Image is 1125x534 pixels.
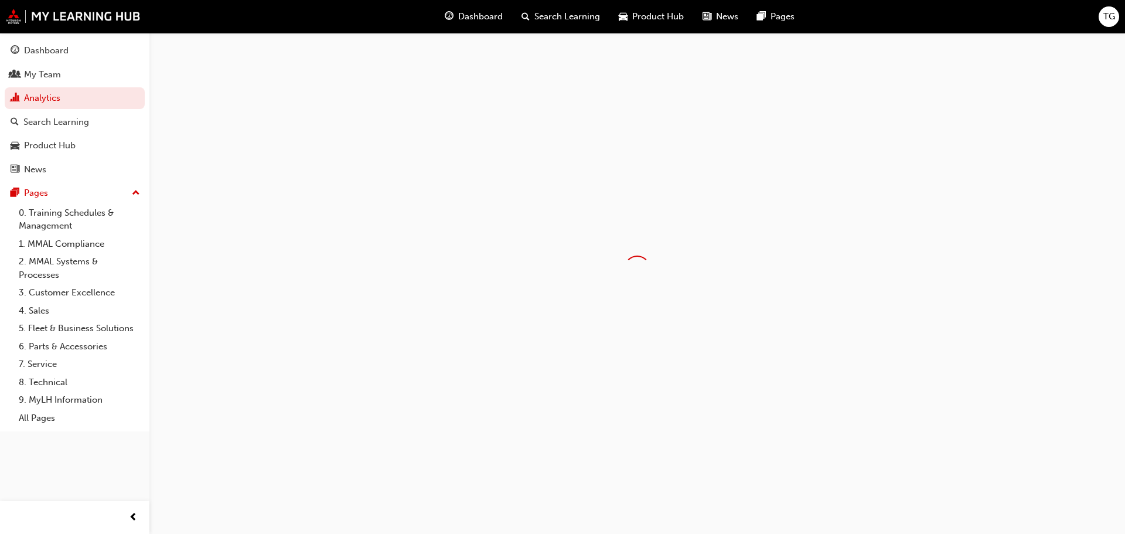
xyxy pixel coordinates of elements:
div: Search Learning [23,115,89,129]
span: TG [1103,10,1115,23]
a: 3. Customer Excellence [14,284,145,302]
span: search-icon [11,117,19,128]
a: 9. MyLH Information [14,391,145,409]
button: Pages [5,182,145,204]
div: My Team [24,68,61,81]
a: 0. Training Schedules & Management [14,204,145,235]
a: Dashboard [5,40,145,62]
span: News [716,10,738,23]
span: news-icon [703,9,711,24]
span: Product Hub [632,10,684,23]
a: All Pages [14,409,145,427]
a: 7. Service [14,355,145,373]
a: car-iconProduct Hub [609,5,693,29]
span: people-icon [11,70,19,80]
a: pages-iconPages [748,5,804,29]
span: news-icon [11,165,19,175]
span: Search Learning [534,10,600,23]
div: Product Hub [24,139,76,152]
a: news-iconNews [693,5,748,29]
a: 8. Technical [14,373,145,392]
span: car-icon [11,141,19,151]
a: guage-iconDashboard [435,5,512,29]
a: 6. Parts & Accessories [14,338,145,356]
span: guage-icon [11,46,19,56]
a: 1. MMAL Compliance [14,235,145,253]
a: News [5,159,145,181]
span: Pages [771,10,795,23]
span: pages-icon [757,9,766,24]
a: 5. Fleet & Business Solutions [14,319,145,338]
div: News [24,163,46,176]
img: mmal [6,9,141,24]
a: Search Learning [5,111,145,133]
a: 2. MMAL Systems & Processes [14,253,145,284]
span: search-icon [521,9,530,24]
button: DashboardMy TeamAnalyticsSearch LearningProduct HubNews [5,38,145,182]
span: prev-icon [129,511,138,525]
span: up-icon [132,186,140,201]
div: Pages [24,186,48,200]
span: pages-icon [11,188,19,199]
span: guage-icon [445,9,454,24]
a: 4. Sales [14,302,145,320]
div: Dashboard [24,44,69,57]
span: car-icon [619,9,628,24]
button: TG [1099,6,1119,27]
a: search-iconSearch Learning [512,5,609,29]
a: Product Hub [5,135,145,157]
span: chart-icon [11,93,19,104]
a: My Team [5,64,145,86]
a: Analytics [5,87,145,109]
span: Dashboard [458,10,503,23]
